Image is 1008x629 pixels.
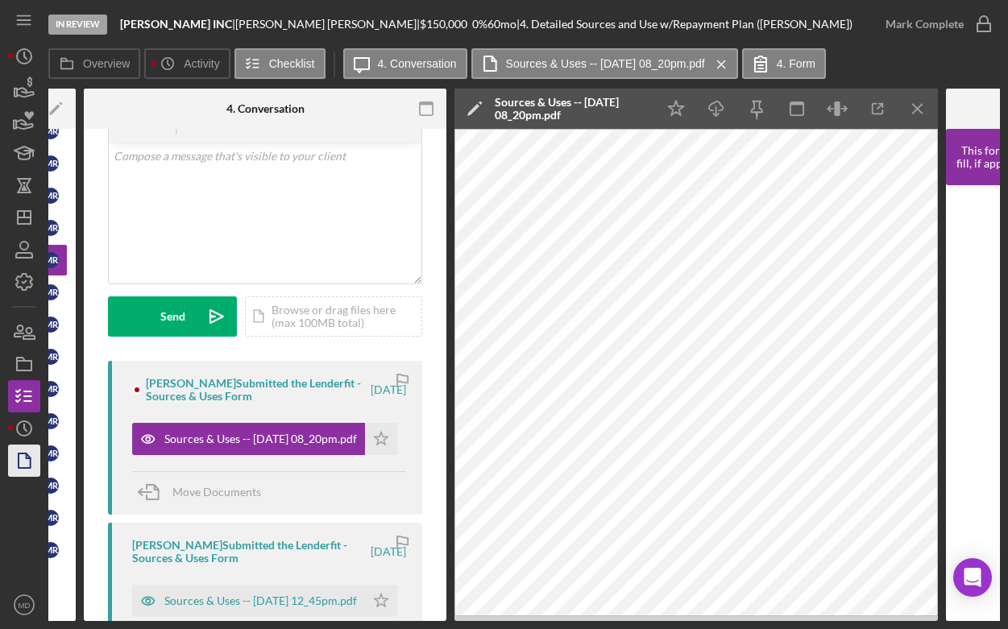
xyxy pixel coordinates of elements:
[43,510,59,526] div: M R
[120,18,235,31] div: |
[378,57,457,70] label: 4. Conversation
[506,57,705,70] label: Sources & Uses -- [DATE] 08_20pm.pdf
[43,445,59,461] div: M R
[120,17,232,31] b: [PERSON_NAME] INC
[48,48,140,79] button: Overview
[742,48,826,79] button: 4. Form
[43,542,59,558] div: M R
[777,57,815,70] label: 4. Form
[269,57,315,70] label: Checklist
[43,317,59,333] div: M R
[371,545,406,558] time: 2025-07-27 16:45
[19,601,31,610] text: MD
[420,17,467,31] span: $150,000
[132,423,397,455] button: Sources & Uses -- [DATE] 08_20pm.pdf
[132,585,397,617] button: Sources & Uses -- [DATE] 12_45pm.pdf
[8,589,40,621] button: MD
[83,57,130,70] label: Overview
[495,96,648,122] div: Sources & Uses -- [DATE] 08_20pm.pdf
[487,18,516,31] div: 60 mo
[953,558,992,597] div: Open Intercom Messenger
[343,48,467,79] button: 4. Conversation
[43,284,59,300] div: M R
[226,102,305,115] div: 4. Conversation
[43,252,59,268] div: M R
[172,485,261,499] span: Move Documents
[164,594,357,607] div: Sources & Uses -- [DATE] 12_45pm.pdf
[160,296,185,337] div: Send
[184,57,219,70] label: Activity
[132,472,277,512] button: Move Documents
[43,155,59,172] div: M R
[516,18,852,31] div: | 4. Detailed Sources and Use w/Repayment Plan ([PERSON_NAME])
[43,220,59,236] div: M R
[132,539,368,565] div: [PERSON_NAME] Submitted the Lenderfit - Sources & Uses Form
[144,48,230,79] button: Activity
[234,48,326,79] button: Checklist
[43,381,59,397] div: M R
[886,8,964,40] div: Mark Complete
[48,14,107,35] div: In Review
[108,296,237,337] button: Send
[43,123,59,139] div: M R
[471,48,738,79] button: Sources & Uses -- [DATE] 08_20pm.pdf
[164,432,357,445] div: Sources & Uses -- [DATE] 08_20pm.pdf
[43,349,59,365] div: M R
[146,377,368,403] div: [PERSON_NAME] Submitted the Lenderfit - Sources & Uses Form
[472,18,487,31] div: 0 %
[43,478,59,494] div: M R
[235,18,420,31] div: [PERSON_NAME] [PERSON_NAME] |
[43,413,59,429] div: M R
[371,383,406,396] time: 2025-08-16 00:20
[869,8,1000,40] button: Mark Complete
[43,188,59,204] div: M R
